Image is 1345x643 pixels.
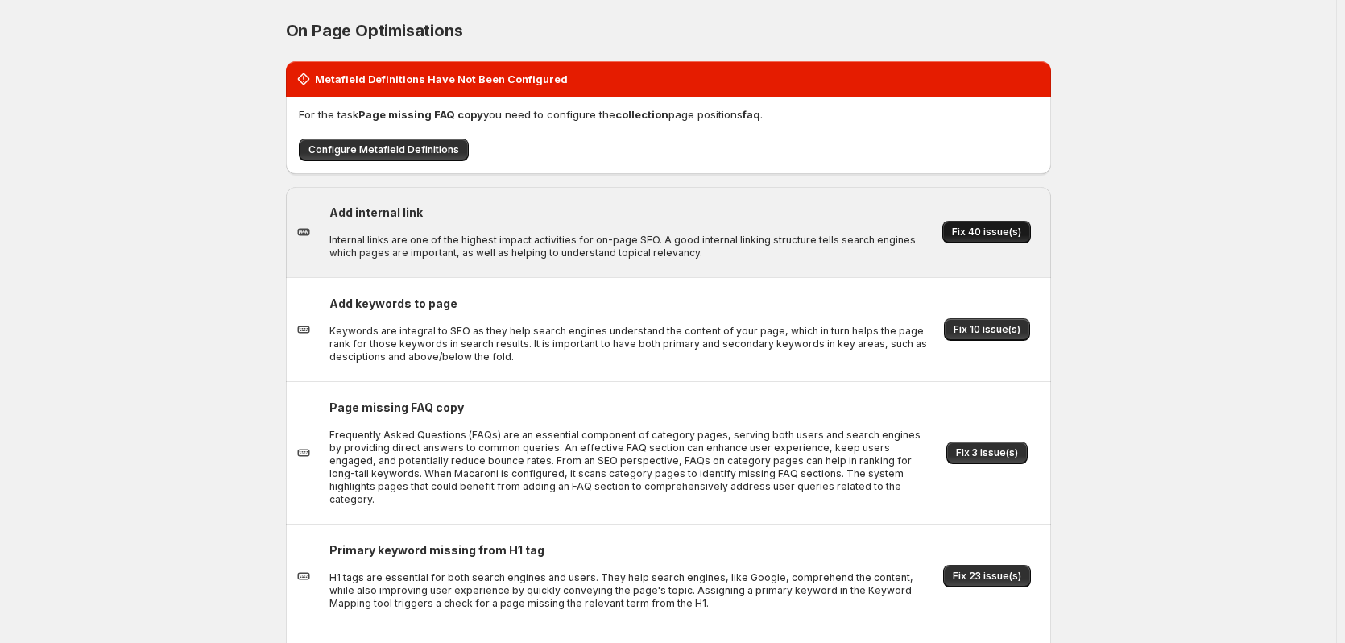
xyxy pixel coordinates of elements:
[329,429,930,506] p: Frequently Asked Questions (FAQs) are an essential component of category pages, serving both user...
[743,108,760,121] strong: faq
[329,325,928,363] p: Keywords are integral to SEO as they help search engines understand the content of your page, whi...
[953,570,1021,583] span: Fix 23 issue(s)
[615,108,668,121] strong: collection
[329,296,457,312] h2: Add keywords to page
[358,108,483,121] strong: Page missing FAQ copy
[329,571,927,610] p: H1 tags are essential for both search engines and users. They help search engines, like Google, c...
[329,542,544,558] h2: Primary keyword missing from H1 tag
[952,226,1021,239] span: Fix 40 issue(s)
[308,143,459,156] span: Configure Metafield Definitions
[286,21,463,40] span: On Page Optimisations
[946,442,1028,464] button: Fix 3 issue(s)
[329,234,927,259] p: Internal links are one of the highest impact activities for on-page SEO. A good internal linking ...
[943,565,1031,587] button: Fix 23 issue(s)
[956,446,1018,459] span: Fix 3 issue(s)
[942,221,1031,243] button: Fix 40 issue(s)
[315,71,568,87] h2: Metafield Definitions Have Not Been Configured
[329,400,464,416] h2: Page missing FAQ copy
[944,318,1030,341] button: Fix 10 issue(s)
[329,205,423,221] h2: Add internal link
[299,139,469,161] button: Configure Metafield Definitions
[299,106,763,122] p: For the task you need to configure the page positions .
[954,323,1020,336] span: Fix 10 issue(s)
